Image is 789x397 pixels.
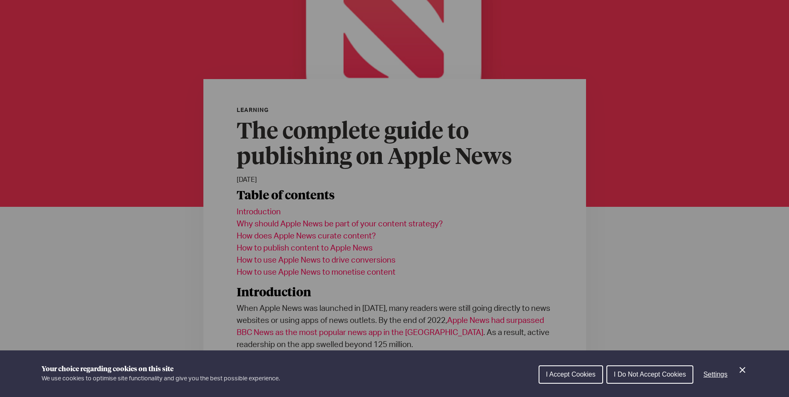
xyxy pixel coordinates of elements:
span: I Do Not Accept Cookies [614,371,686,378]
button: I Accept Cookies [539,365,603,384]
span: Settings [703,371,727,378]
span: I Accept Cookies [546,371,596,378]
button: I Do Not Accept Cookies [606,365,693,384]
button: Settings [697,366,734,383]
button: Close Cookie Control [737,365,747,375]
h1: Your choice regarding cookies on this site [42,364,280,374]
p: We use cookies to optimise site functionality and give you the best possible experience. [42,374,280,383]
